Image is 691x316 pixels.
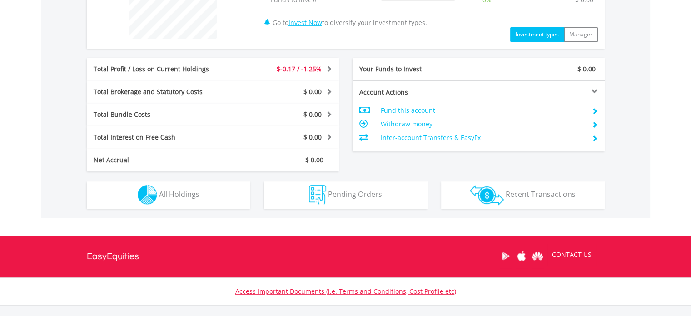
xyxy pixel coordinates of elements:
[303,110,322,119] span: $ 0.00
[305,155,323,164] span: $ 0.00
[288,18,322,27] a: Invest Now
[506,189,576,199] span: Recent Transactions
[380,117,584,131] td: Withdraw money
[303,87,322,96] span: $ 0.00
[353,65,479,74] div: Your Funds to Invest
[328,189,382,199] span: Pending Orders
[87,133,234,142] div: Total Interest on Free Cash
[530,242,546,270] a: Huawei
[470,185,504,205] img: transactions-zar-wht.png
[87,155,234,165] div: Net Accrual
[353,88,479,97] div: Account Actions
[380,104,584,117] td: Fund this account
[264,181,428,209] button: Pending Orders
[235,287,456,296] a: Access Important Documents (i.e. Terms and Conditions, Cost Profile etc)
[498,242,514,270] a: Google Play
[577,65,596,73] span: $ 0.00
[87,87,234,96] div: Total Brokerage and Statutory Costs
[303,133,322,141] span: $ 0.00
[87,236,139,277] a: EasyEquities
[159,189,199,199] span: All Holdings
[514,242,530,270] a: Apple
[380,131,584,145] td: Inter-account Transfers & EasyFx
[510,27,564,42] button: Investment types
[138,185,157,205] img: holdings-wht.png
[309,185,326,205] img: pending_instructions-wht.png
[277,65,322,73] span: $-0.17 / -1.25%
[546,242,598,267] a: CONTACT US
[441,181,605,209] button: Recent Transactions
[564,27,598,42] button: Manager
[87,110,234,119] div: Total Bundle Costs
[87,181,250,209] button: All Holdings
[87,65,234,74] div: Total Profit / Loss on Current Holdings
